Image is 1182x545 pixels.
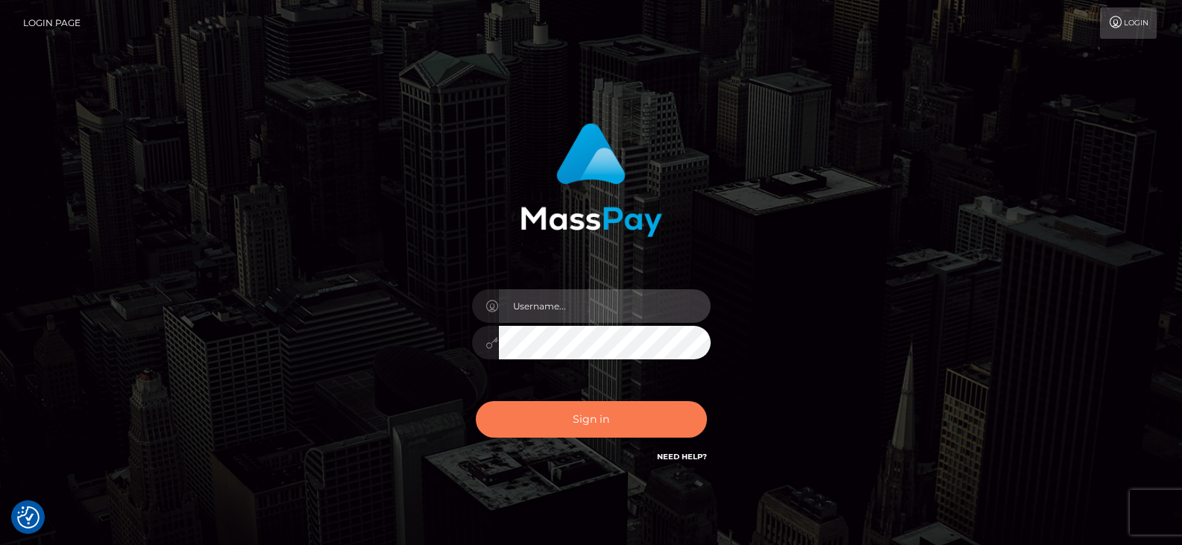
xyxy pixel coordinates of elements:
button: Sign in [476,401,707,438]
a: Need Help? [657,452,707,461]
a: Login Page [23,7,81,39]
img: Revisit consent button [17,506,40,529]
a: Login [1100,7,1157,39]
button: Consent Preferences [17,506,40,529]
input: Username... [499,289,711,323]
img: MassPay Login [521,123,662,237]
